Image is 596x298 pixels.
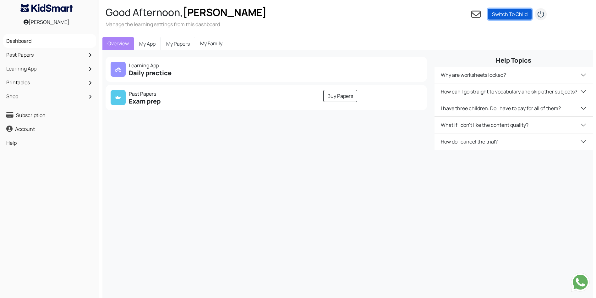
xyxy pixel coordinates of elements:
[435,133,593,150] button: How do I cancel the trial?
[5,49,95,60] a: Past Papers
[183,5,267,19] span: [PERSON_NAME]
[435,83,593,100] button: How can I go straight to vocabulary and skip other subjects?
[323,90,357,102] a: Buy Papers
[111,90,262,98] p: Past Papers
[102,37,134,50] a: Overview
[435,67,593,83] button: Why are worksheets locked?
[134,37,161,50] a: My App
[195,37,227,50] a: My Family
[111,62,262,69] p: Learning App
[5,110,95,121] a: Subscription
[106,21,267,28] h3: Manage the learning settings from this dashboard
[5,36,95,46] a: Dashboard
[20,4,73,12] img: KidSmart logo
[534,8,547,20] img: logout2.png
[161,37,195,50] a: My Papers
[435,117,593,133] button: What if I don't like the content quality?
[106,6,267,18] h2: Good Afternoon,
[5,77,95,88] a: Printables
[435,57,593,64] h5: Help Topics
[571,273,590,292] img: Send whatsapp message to +442080035976
[488,9,532,20] a: Switch To Child
[5,63,95,74] a: Learning App
[435,100,593,116] button: I have three children. Do I have to pay for all of them?
[5,138,95,148] a: Help
[111,69,262,77] h5: Daily practice
[111,98,262,105] h5: Exam prep
[5,91,95,102] a: Shop
[5,124,95,134] a: Account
